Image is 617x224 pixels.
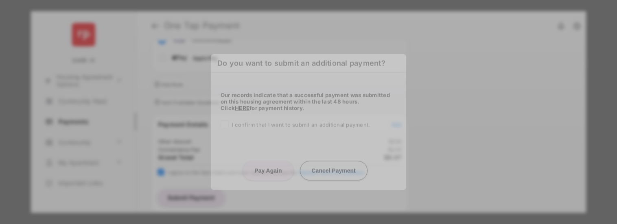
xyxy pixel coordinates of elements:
button: Pay Again [243,161,293,180]
button: Cancel Payment [300,161,368,180]
h5: Our records indicate that a successful payment was submitted on this housing agreement within the... [221,91,396,111]
a: HERE [235,104,249,111]
span: I confirm that I want to submit an additional payment. [232,121,370,128]
h6: Do you want to submit an additional payment? [211,54,406,73]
